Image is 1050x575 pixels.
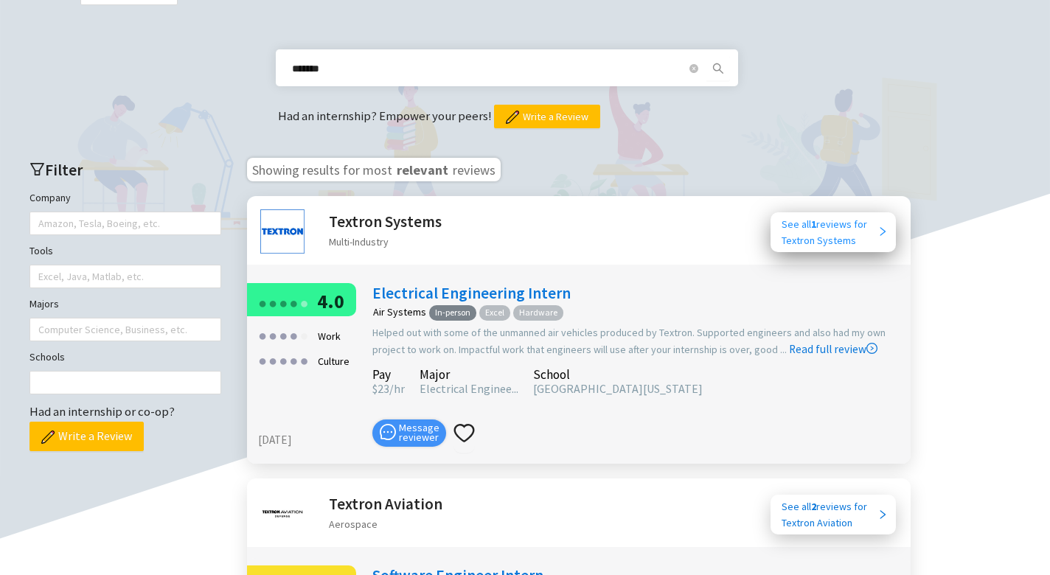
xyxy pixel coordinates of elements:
span: relevant [395,159,450,177]
div: Helped out with some of the unmanned air vehicles produced by Textron. Supported engineers and al... [372,324,903,358]
span: right-circle [866,343,877,354]
div: ● [258,324,267,346]
h2: Textron Aviation [329,492,442,516]
span: right [877,509,888,520]
label: Tools [29,243,53,259]
div: ● [268,291,277,314]
div: ● [268,349,277,372]
span: Had an internship or co-op? [29,403,175,419]
span: heart [453,422,475,444]
button: search [706,57,730,80]
h3: Showing results for most reviews [247,158,501,181]
label: Company [29,189,71,206]
b: 2 [811,500,816,513]
span: 4.0 [317,289,344,313]
span: search [707,63,729,74]
div: School [533,369,703,380]
div: Aerospace [329,516,442,532]
a: See all1reviews forTextron Systems [771,212,896,252]
span: Message reviewer [399,423,439,442]
span: In-person [429,305,476,321]
div: ● [289,324,298,346]
div: Major [420,369,518,380]
span: 23 [372,381,389,396]
div: Pay [372,369,405,380]
span: Write a Review [58,427,132,445]
span: Write a Review [523,108,588,125]
div: Work [313,324,345,349]
div: ● [299,324,308,346]
span: message [380,424,396,440]
span: right [877,226,888,237]
div: Air Systems [373,307,426,317]
div: ● [258,349,267,372]
div: Multi-Industry [329,234,442,250]
span: $ [372,381,378,396]
div: ● [289,291,298,314]
span: filter [29,161,45,177]
div: [DATE] [258,431,365,449]
div: See all reviews for Textron Aviation [782,498,877,531]
span: Hardware [513,305,563,321]
span: /hr [389,381,405,396]
div: ● [258,291,267,314]
img: pencil.png [41,431,55,444]
button: Write a Review [29,422,144,451]
img: Textron Aviation [260,492,305,536]
div: ● [299,349,308,372]
div: Culture [313,349,354,374]
label: Schools [29,349,65,365]
span: Electrical Enginee... [420,381,518,396]
div: ● [279,291,288,314]
h2: Filter [29,158,221,182]
div: ● [279,324,288,346]
a: See all2reviews forTextron Aviation [771,495,896,534]
div: ● [268,324,277,346]
button: Write a Review [494,105,600,128]
input: Tools [38,268,41,285]
div: See all reviews for Textron Systems [782,216,877,248]
img: pencil.png [506,111,519,124]
span: [GEOGRAPHIC_DATA][US_STATE] [533,381,703,396]
label: Majors [29,296,59,312]
span: Excel [479,305,510,321]
b: 1 [811,217,816,231]
div: ● [299,291,308,314]
h2: Textron Systems [329,209,442,234]
div: ● [279,349,288,372]
img: Textron Systems [260,209,305,254]
div: ● [289,349,298,372]
a: Read full review [789,268,877,356]
span: Had an internship? Empower your peers! [278,108,494,124]
span: close-circle [689,64,698,73]
a: Electrical Engineering Intern [372,283,571,303]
